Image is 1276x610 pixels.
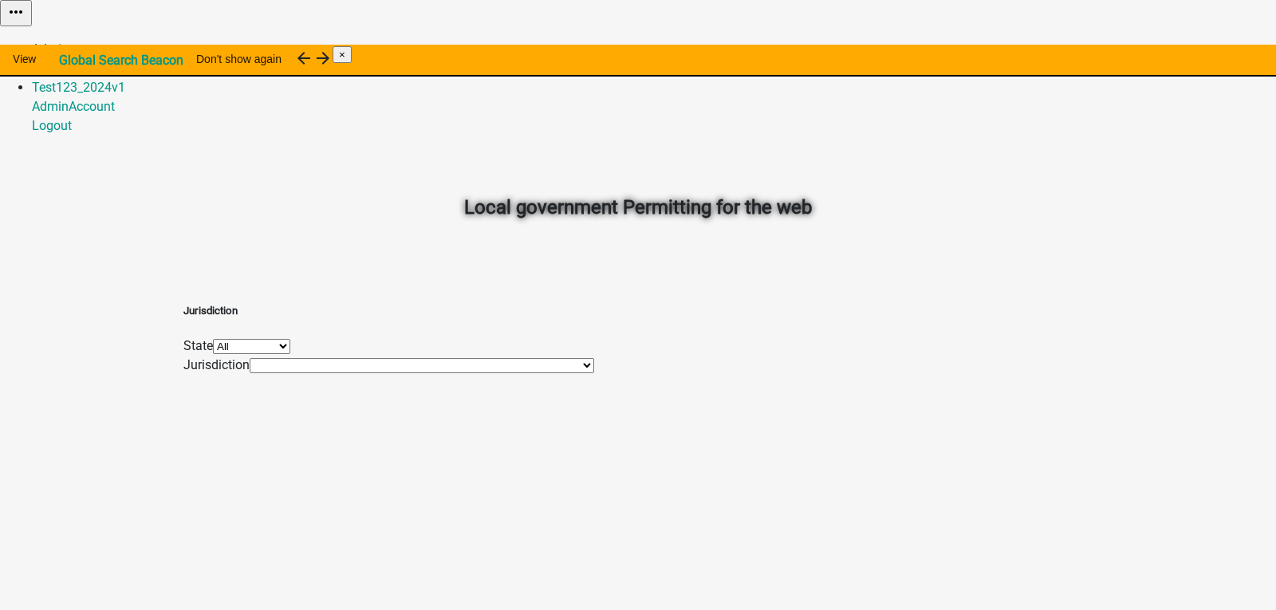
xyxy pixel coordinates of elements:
strong: Global Search Beacon [59,53,183,68]
span: × [339,49,345,61]
h2: Local government Permitting for the web [195,193,1081,222]
label: Jurisdiction [183,357,250,372]
h5: Jurisdiction [183,303,594,319]
i: arrow_back [294,49,313,68]
button: Close [333,46,352,63]
i: arrow_forward [313,49,333,68]
button: Don't show again [183,45,294,73]
label: State [183,338,213,353]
